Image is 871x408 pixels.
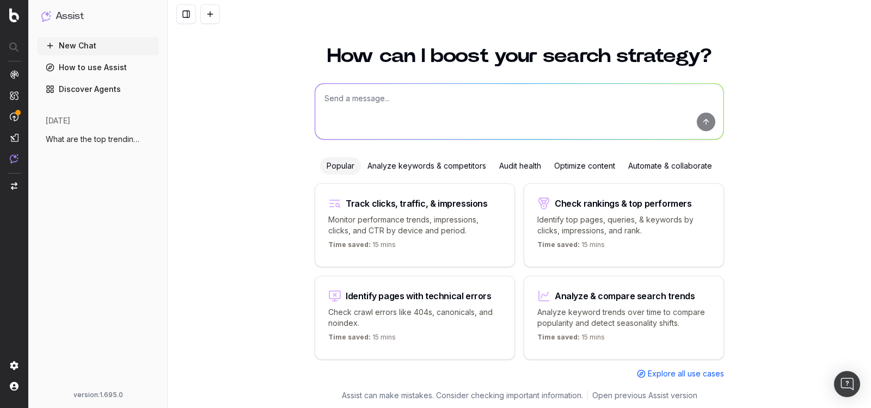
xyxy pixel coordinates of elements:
img: Studio [10,133,19,142]
button: What are the top trending topics for par [37,131,159,148]
div: Check rankings & top performers [555,199,692,208]
span: Time saved: [537,240,580,249]
p: 15 mins [328,333,396,346]
p: Monitor performance trends, impressions, clicks, and CTR by device and period. [328,214,501,236]
span: What are the top trending topics for par [46,134,142,145]
div: Audit health [493,157,548,175]
img: Assist [41,11,51,21]
img: Setting [10,361,19,370]
h1: How can I boost your search strategy? [315,46,724,66]
img: Botify logo [9,8,19,22]
span: Time saved: [328,240,371,249]
img: Activation [10,112,19,121]
button: Assist [41,9,155,24]
div: Optimize content [548,157,622,175]
p: Analyze keyword trends over time to compare popularity and detect seasonality shifts. [537,307,710,329]
p: Check crawl errors like 404s, canonicals, and noindex. [328,307,501,329]
img: Analytics [10,70,19,79]
p: Identify top pages, queries, & keywords by clicks, impressions, and rank. [537,214,710,236]
div: Analyze keywords & competitors [361,157,493,175]
img: Switch project [11,182,17,190]
span: Explore all use cases [648,368,724,379]
a: How to use Assist [37,59,159,76]
div: Popular [320,157,361,175]
div: Identify pages with technical errors [346,292,492,300]
span: [DATE] [46,115,70,126]
a: Explore all use cases [637,368,724,379]
a: Discover Agents [37,81,159,98]
a: Open previous Assist version [592,390,697,401]
div: Automate & collaborate [622,157,719,175]
img: My account [10,382,19,391]
p: 15 mins [537,240,605,254]
p: Assist can make mistakes. Consider checking important information. [342,390,583,401]
div: Track clicks, traffic, & impressions [346,199,488,208]
img: Intelligence [10,91,19,100]
p: 15 mins [328,240,396,254]
span: Time saved: [328,333,371,341]
div: version: 1.695.0 [41,391,155,399]
img: Assist [10,154,19,163]
div: Open Intercom Messenger [834,371,860,397]
span: Time saved: [537,333,580,341]
p: 15 mins [537,333,605,346]
h1: Assist [56,9,84,24]
button: New Chat [37,37,159,54]
div: Analyze & compare search trends [555,292,695,300]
